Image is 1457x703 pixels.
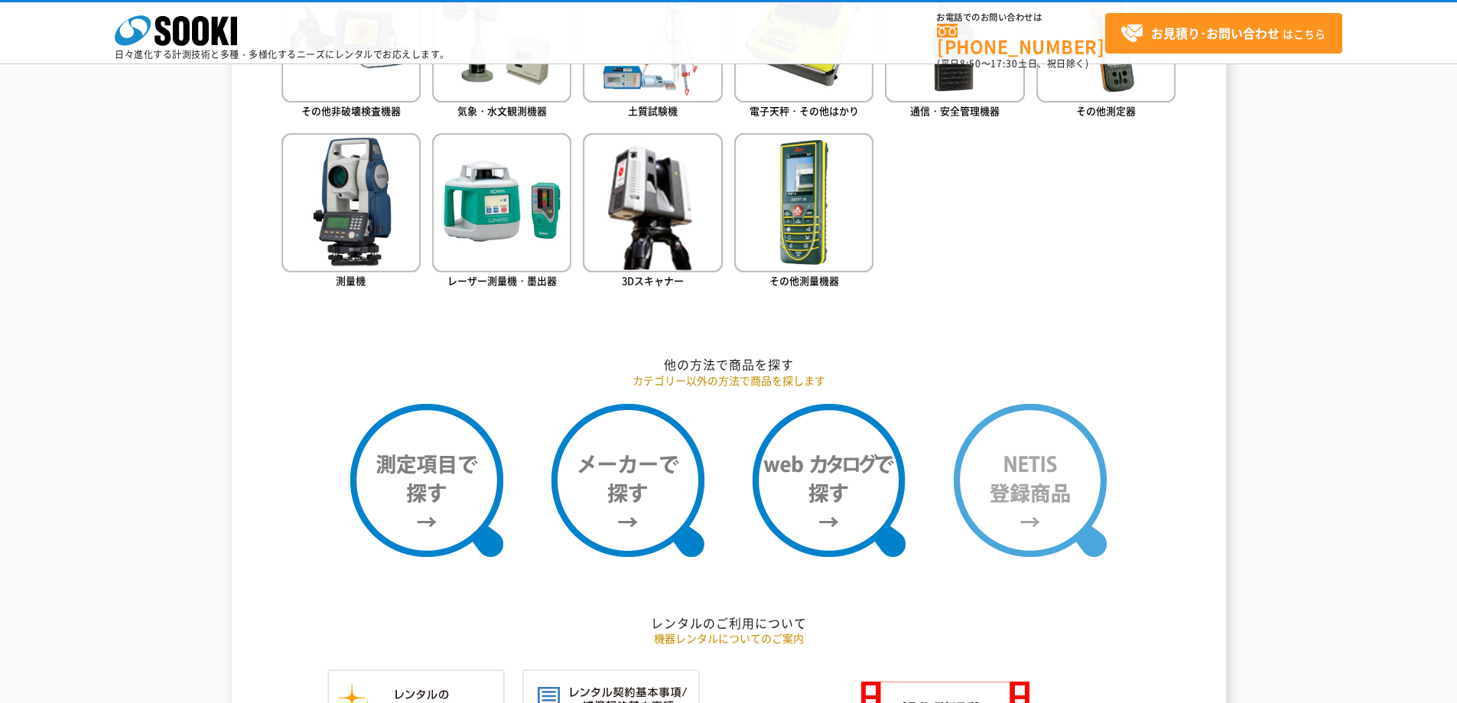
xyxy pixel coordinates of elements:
[281,373,1176,389] p: カテゴリー以外の方法で商品を探します
[1076,103,1136,118] span: その他測定器
[350,404,503,557] img: 測定項目で探す
[551,404,704,557] img: メーカーで探す
[1120,22,1325,45] span: はこちら
[753,404,906,557] img: webカタログで探す
[1105,13,1342,54] a: お見積り･お問い合わせはこちら
[1151,24,1280,42] strong: お見積り･お問い合わせ
[937,57,1088,70] span: (平日 ～ 土日、祝日除く)
[583,133,722,291] a: 3Dスキャナー
[960,57,981,70] span: 8:50
[628,103,678,118] span: 土質試験機
[115,50,450,59] p: 日々進化する計測技術と多種・多様化するニーズにレンタルでお応えします。
[281,630,1176,646] p: 機器レンタルについてのご案内
[750,103,859,118] span: 電子天秤・その他はかり
[734,133,873,272] img: その他測量機器
[281,615,1176,631] h2: レンタルのご利用について
[281,133,421,291] a: 測量機
[301,103,401,118] span: その他非破壊検査機器
[937,24,1105,55] a: [PHONE_NUMBER]
[734,133,873,291] a: その他測量機器
[769,273,839,288] span: その他測量機器
[281,356,1176,373] h2: 他の方法で商品を探す
[622,273,684,288] span: 3Dスキャナー
[937,13,1105,22] span: お電話でのお問い合わせは
[447,273,557,288] span: レーザー測量機・墨出器
[954,404,1107,557] img: NETIS登録商品
[990,57,1018,70] span: 17:30
[432,133,571,272] img: レーザー測量機・墨出器
[910,103,1000,118] span: 通信・安全管理機器
[432,133,571,291] a: レーザー測量機・墨出器
[583,133,722,272] img: 3Dスキャナー
[336,273,366,288] span: 測量機
[457,103,547,118] span: 気象・水文観測機器
[281,133,421,272] img: 測量機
